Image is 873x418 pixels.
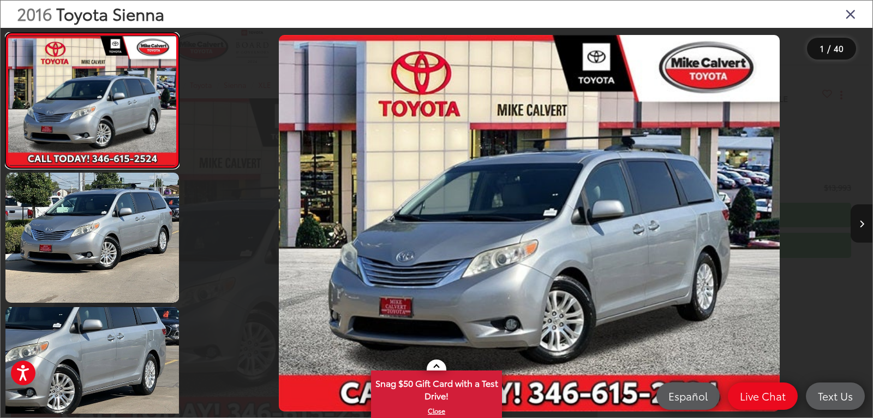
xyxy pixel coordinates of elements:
span: 2016 [17,2,52,25]
a: Live Chat [728,382,798,410]
span: Snag $50 Gift Card with a Test Drive! [372,372,501,405]
img: 2016 Toyota Sienna XLE [7,36,178,164]
a: Español [656,382,720,410]
i: Close gallery [845,7,856,21]
div: 2016 Toyota Sienna XLE 0 [186,35,872,411]
span: Toyota Sienna [56,2,164,25]
button: Next image [851,204,872,243]
span: / [826,45,832,52]
a: Text Us [806,382,865,410]
img: 2016 Toyota Sienna XLE [4,172,181,304]
img: 2016 Toyota Sienna XLE [279,35,780,411]
span: 1 [820,42,824,54]
span: Live Chat [734,389,791,403]
span: Text Us [812,389,858,403]
span: Español [663,389,713,403]
span: 40 [834,42,844,54]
